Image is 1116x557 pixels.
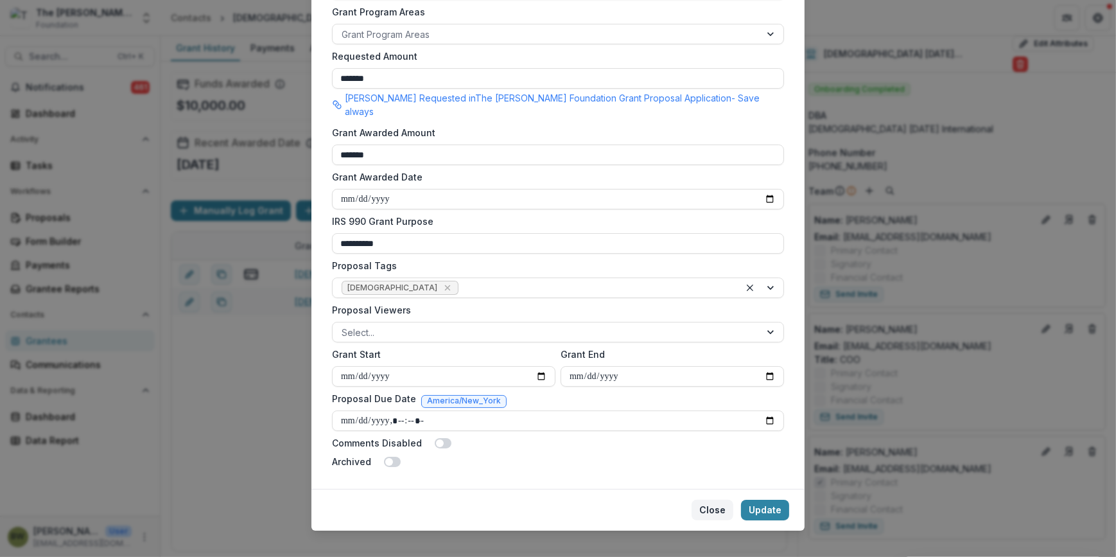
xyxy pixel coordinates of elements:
[332,126,776,139] label: Grant Awarded Amount
[332,455,371,468] label: Archived
[741,500,789,520] button: Update
[332,436,422,450] label: Comments Disabled
[332,215,776,228] label: IRS 990 Grant Purpose
[332,259,776,272] label: Proposal Tags
[332,49,776,63] label: Requested Amount
[561,348,776,361] label: Grant End
[742,280,758,296] div: Clear selected options
[441,281,454,294] div: Remove Evangelism
[332,392,416,405] label: Proposal Due Date
[347,283,437,292] span: [DEMOGRAPHIC_DATA]
[345,91,784,118] p: [PERSON_NAME] Requested in The [PERSON_NAME] Foundation Grant Proposal Application - Save always
[692,500,733,520] button: Close
[332,170,776,184] label: Grant Awarded Date
[332,5,776,19] label: Grant Program Areas
[332,303,776,317] label: Proposal Viewers
[427,396,501,405] span: America/New_York
[332,348,548,361] label: Grant Start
